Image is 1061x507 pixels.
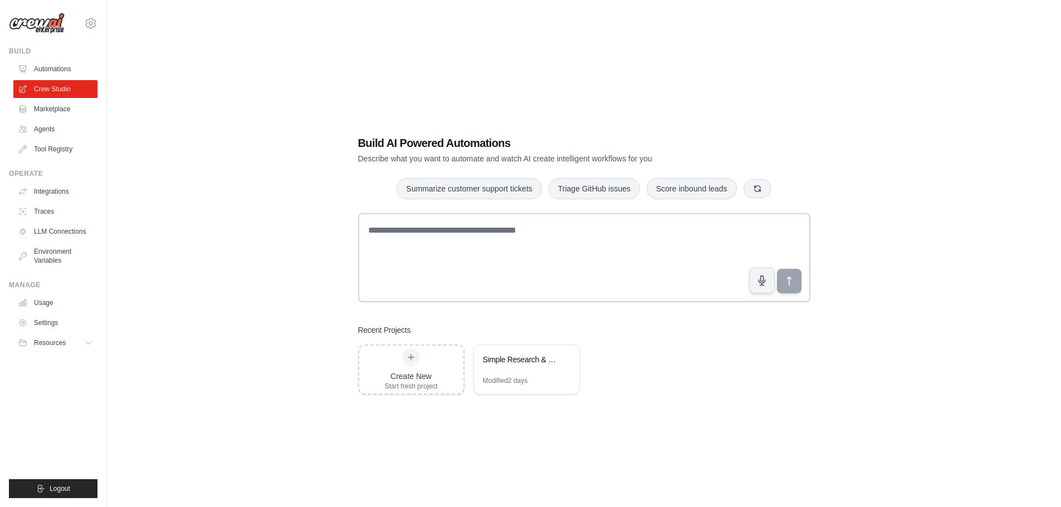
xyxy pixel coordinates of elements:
span: Resources [34,338,66,347]
a: Traces [13,203,97,220]
div: Start fresh project [385,382,438,391]
span: Logout [50,484,70,493]
div: Create New [385,371,438,382]
img: Logo [9,13,65,34]
div: Build [9,47,97,56]
a: Usage [13,294,97,312]
button: Get new suggestions [744,179,771,198]
a: Automations [13,60,97,78]
a: LLM Connections [13,223,97,240]
button: Score inbound leads [647,178,737,199]
button: Triage GitHub issues [549,178,640,199]
div: Manage [9,280,97,289]
h3: Recent Projects [358,324,411,336]
div: Operate [9,169,97,178]
a: Marketplace [13,100,97,118]
div: Simple Research & Reporting Test [483,354,559,365]
button: Logout [9,479,97,498]
button: Resources [13,334,97,352]
button: Click to speak your automation idea [749,268,775,293]
button: Summarize customer support tickets [397,178,541,199]
p: Describe what you want to automate and watch AI create intelligent workflows for you [358,153,732,164]
a: Settings [13,314,97,332]
a: Tool Registry [13,140,97,158]
h1: Build AI Powered Automations [358,135,732,151]
a: Crew Studio [13,80,97,98]
a: Environment Variables [13,243,97,269]
a: Integrations [13,183,97,200]
a: Agents [13,120,97,138]
div: Modified 2 days [483,376,528,385]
